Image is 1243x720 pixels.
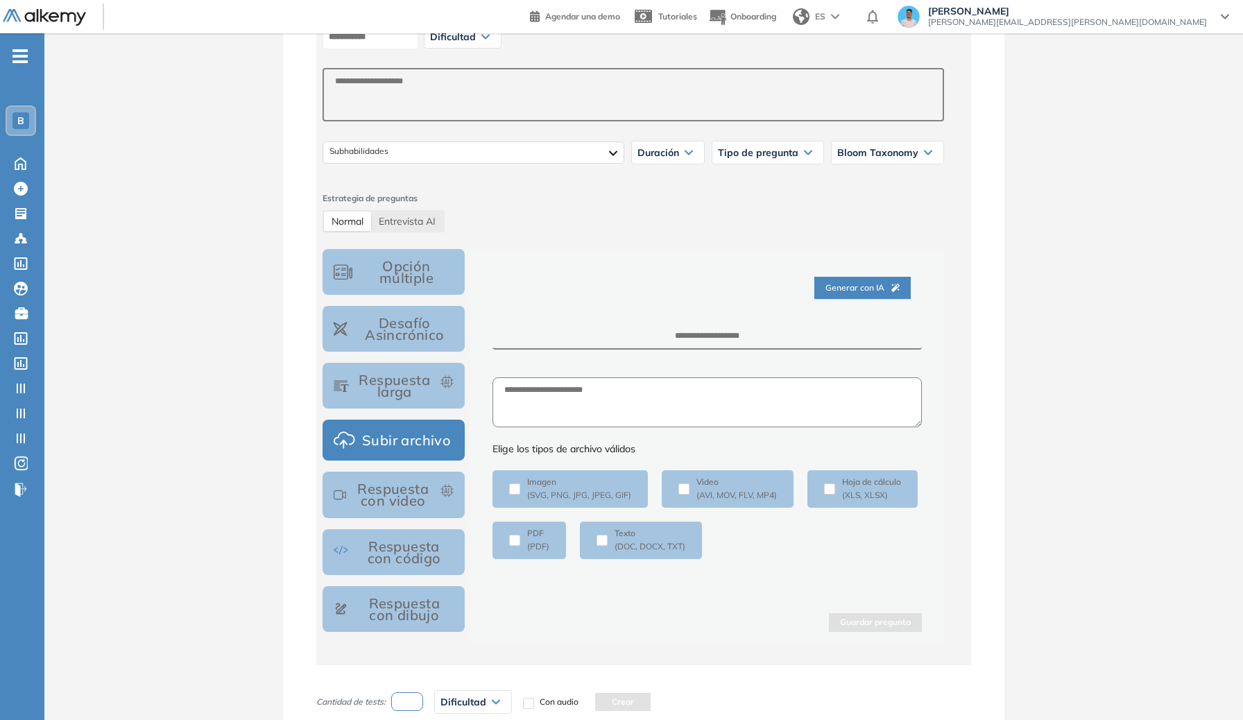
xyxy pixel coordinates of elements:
[323,529,465,575] button: Respuesta con código
[3,9,86,26] img: Logo
[928,6,1207,17] span: [PERSON_NAME]
[814,277,911,299] button: Generar con IA
[545,11,620,22] span: Agendar una demo
[696,489,777,502] p: (AVI, MOV, FLV, MP4)
[718,147,798,158] span: Tipo de pregunta
[430,31,476,42] span: Dificultad
[316,696,386,708] span: Cantidad de tests:
[323,249,465,295] button: Opción múltiple
[323,363,465,409] button: Respuesta larga
[595,693,651,711] button: Crear
[323,420,465,461] button: Subir archivo
[323,192,944,205] span: Estrategia de preguntas
[17,115,24,126] span: B
[615,527,685,540] p: Texto
[615,540,685,554] p: (DOC, DOCX, TXT)
[323,586,465,632] button: Respuesta con dibujo
[829,613,922,632] button: Guardar pregunta
[492,441,635,456] p: Elige los tipos de archivo válidos
[323,472,465,517] button: Respuesta con video
[837,147,918,158] span: Bloom Taxonomy
[928,17,1207,28] span: [PERSON_NAME][EMAIL_ADDRESS][PERSON_NAME][DOMAIN_NAME]
[993,559,1243,720] iframe: Chat Widget
[696,476,777,489] p: Video
[730,11,776,22] span: Onboarding
[332,215,363,228] span: Normal
[815,10,825,23] span: ES
[527,527,549,540] p: PDF
[440,696,486,708] span: Dificultad
[530,7,620,24] a: Agendar una demo
[527,476,631,489] p: Imagen
[323,306,465,352] button: Desafío Asincrónico
[379,215,436,228] span: AI
[842,489,901,502] p: (XLS, XLSX)
[793,8,809,25] img: world
[527,489,631,502] p: (SVG, PNG, JPG, JPEG, GIF)
[540,696,578,708] span: Con audio
[831,14,839,19] img: arrow
[658,11,697,22] span: Tutoriales
[12,55,28,58] i: -
[637,147,679,158] span: Duración
[527,540,549,554] p: (PDF)
[825,282,900,295] span: Generar con IA
[842,476,901,489] p: Hoja de cálculo
[708,2,776,32] button: Onboarding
